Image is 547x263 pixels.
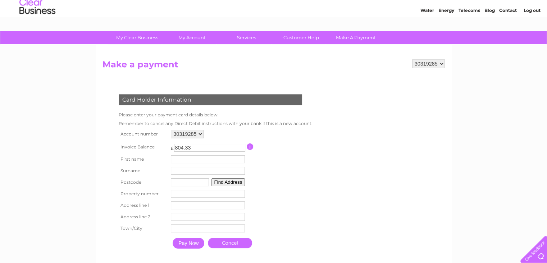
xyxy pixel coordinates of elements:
a: Cancel [208,238,252,248]
a: Contact [499,31,517,36]
a: Services [217,31,276,44]
td: £ [171,142,174,151]
td: Please enter your payment card details below. [117,111,314,119]
a: Log out [523,31,540,36]
th: Address line 1 [117,200,169,211]
a: My Clear Business [108,31,167,44]
a: Water [420,31,434,36]
td: Remember to cancel any Direct Debit instructions with your bank if this is a new account. [117,119,314,128]
a: 0333 014 3131 [411,4,461,13]
input: Pay Now [173,238,204,249]
th: Town/City [117,223,169,234]
div: Card Holder Information [119,94,302,105]
th: Account number [117,128,169,140]
th: First name [117,153,169,165]
a: My Account [162,31,222,44]
a: Energy [438,31,454,36]
button: Find Address [211,178,245,186]
th: Postcode [117,177,169,188]
div: Clear Business is a trading name of Verastar Limited (registered in [GEOGRAPHIC_DATA] No. 3667643... [104,4,444,35]
a: Customer Help [272,31,331,44]
th: Address line 2 [117,211,169,223]
h2: Make a payment [102,59,445,73]
a: Telecoms [459,31,480,36]
a: Make A Payment [326,31,386,44]
a: Blog [484,31,495,36]
th: Surname [117,165,169,177]
th: Property number [117,188,169,200]
input: Information [247,143,254,150]
img: logo.png [19,19,56,41]
th: Invoice Balance [117,140,169,153]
